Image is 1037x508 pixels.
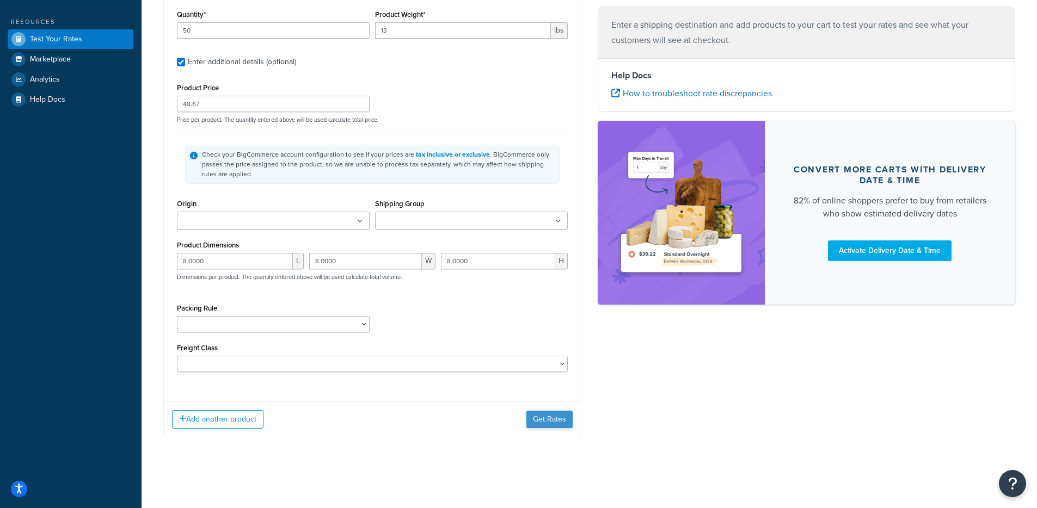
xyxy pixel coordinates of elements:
div: Resources [8,17,133,27]
a: Marketplace [8,49,133,69]
button: Open Resource Center [999,470,1026,497]
div: 82% of online shoppers prefer to buy from retailers who show estimated delivery dates [791,194,990,220]
a: How to troubleshoot rate discrepancies [611,87,772,100]
label: Origin [177,200,197,208]
a: Activate Delivery Date & Time [828,240,952,261]
span: lbs [551,22,568,39]
span: Test Your Rates [30,35,82,44]
p: Price per product. The quantity entered above will be used calculate total price. [174,116,570,123]
span: W [422,253,435,269]
input: 0 [177,22,370,39]
input: 0.00 [375,22,551,39]
span: H [555,253,568,269]
div: Enter additional details (optional) [188,54,296,70]
label: Product Weight* [375,10,425,18]
a: tax inclusive or exclusive [416,150,490,159]
a: Help Docs [8,90,133,109]
a: Analytics [8,70,133,89]
span: Analytics [30,75,60,84]
label: Packing Rule [177,304,217,312]
span: Marketplace [30,55,71,64]
label: Product Dimensions [177,241,239,249]
a: Test Your Rates [8,29,133,49]
button: Get Rates [526,411,573,428]
div: Check your BigCommerce account configuration to see if your prices are . BigCommerce only passes ... [202,150,555,179]
h4: Help Docs [611,69,1002,82]
label: Shipping Group [375,200,425,208]
label: Freight Class [177,344,218,352]
p: Dimensions per product. The quantity entered above will be used calculate total volume. [174,273,402,281]
div: Convert more carts with delivery date & time [791,164,990,186]
img: feature-image-ddt-36eae7f7280da8017bfb280eaccd9c446f90b1fe08728e4019434db127062ab4.png [614,137,748,288]
button: Add another product [172,410,263,429]
label: Product Price [177,84,219,92]
p: Enter a shipping destination and add products to your cart to test your rates and see what your c... [611,17,1002,48]
input: Enter additional details (optional) [177,58,185,66]
span: Help Docs [30,95,65,104]
label: Quantity* [177,10,206,18]
span: L [293,253,304,269]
